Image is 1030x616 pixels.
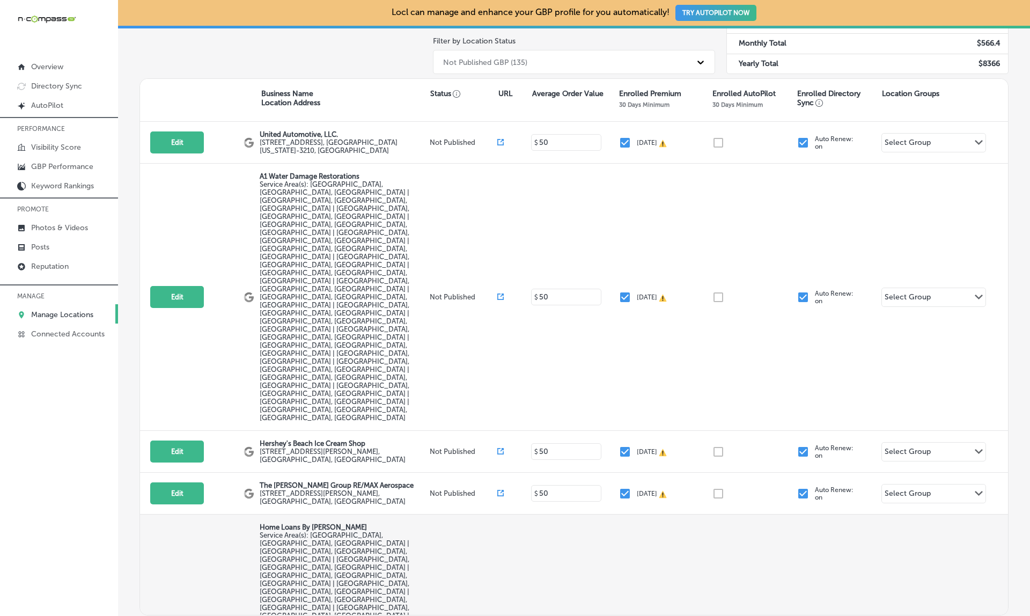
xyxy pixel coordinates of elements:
[31,101,63,110] p: AutoPilot
[260,489,427,505] label: [STREET_ADDRESS][PERSON_NAME] , [GEOGRAPHIC_DATA], [GEOGRAPHIC_DATA]
[532,89,604,98] p: Average Order Value
[31,310,93,319] p: Manage Locations
[534,294,538,301] p: $
[260,448,427,464] label: [STREET_ADDRESS][PERSON_NAME] , [GEOGRAPHIC_DATA], [GEOGRAPHIC_DATA]
[260,439,427,448] p: Hershey's Beach Ice Cream Shop
[797,89,877,107] p: Enrolled Directory Sync
[958,54,1008,74] td: $ 8366
[260,138,427,155] label: [STREET_ADDRESS] , [GEOGRAPHIC_DATA][US_STATE]-3210, [GEOGRAPHIC_DATA]
[637,448,657,456] p: [DATE]
[712,89,776,98] p: Enrolled AutoPilot
[31,82,82,91] p: Directory Sync
[882,89,939,98] p: Location Groups
[260,180,409,422] span: Arvada, CO, USA | Aurora, CO, USA | Denver, CO, USA | Golden, CO, USA | Boulder, CO, USA | Lakewo...
[433,36,516,46] label: Filter by Location Status
[31,162,93,171] p: GBP Performance
[150,286,204,308] button: Edit
[958,34,1008,54] td: $ 566.4
[885,292,931,305] div: Select Group
[534,139,538,146] p: $
[244,488,254,499] img: logo
[443,57,527,67] div: Not Published GBP (135)
[637,139,657,146] p: [DATE]
[885,489,931,501] div: Select Group
[31,62,63,71] p: Overview
[815,444,854,459] p: Auto Renew: on
[260,172,427,180] p: A1 Water Damage Restorations
[637,294,657,301] p: [DATE]
[885,138,931,150] div: Select Group
[430,293,498,301] p: Not Published
[31,181,94,190] p: Keyword Rankings
[727,54,810,74] td: Yearly Total
[31,262,69,271] p: Reputation
[31,143,81,152] p: Visibility Score
[244,292,254,303] img: logo
[498,89,512,98] p: URL
[244,137,254,148] img: logo
[534,448,538,456] p: $
[430,138,498,146] p: Not Published
[150,441,204,463] button: Edit
[260,481,427,489] p: The [PERSON_NAME] Group RE/MAX Aerospace
[260,130,427,138] p: United Automotive, LLC.
[885,447,931,459] div: Select Group
[150,482,204,504] button: Edit
[815,486,854,501] p: Auto Renew: on
[430,89,498,98] p: Status
[31,329,105,339] p: Connected Accounts
[261,89,320,107] p: Business Name Location Address
[244,446,254,457] img: logo
[815,135,854,150] p: Auto Renew: on
[31,243,49,252] p: Posts
[712,101,763,108] p: 30 Days Minimum
[150,131,204,153] button: Edit
[430,448,498,456] p: Not Published
[815,290,854,305] p: Auto Renew: on
[534,490,538,497] p: $
[31,223,88,232] p: Photos & Videos
[637,490,657,497] p: [DATE]
[430,489,498,497] p: Not Published
[17,14,76,24] img: 660ab0bf-5cc7-4cb8-ba1c-48b5ae0f18e60NCTV_CLogo_TV_Black_-500x88.png
[675,5,756,21] button: TRY AUTOPILOT NOW
[260,523,427,531] p: Home Loans By [PERSON_NAME]
[619,101,669,108] p: 30 Days Minimum
[619,89,681,98] p: Enrolled Premium
[727,34,810,54] td: Monthly Total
